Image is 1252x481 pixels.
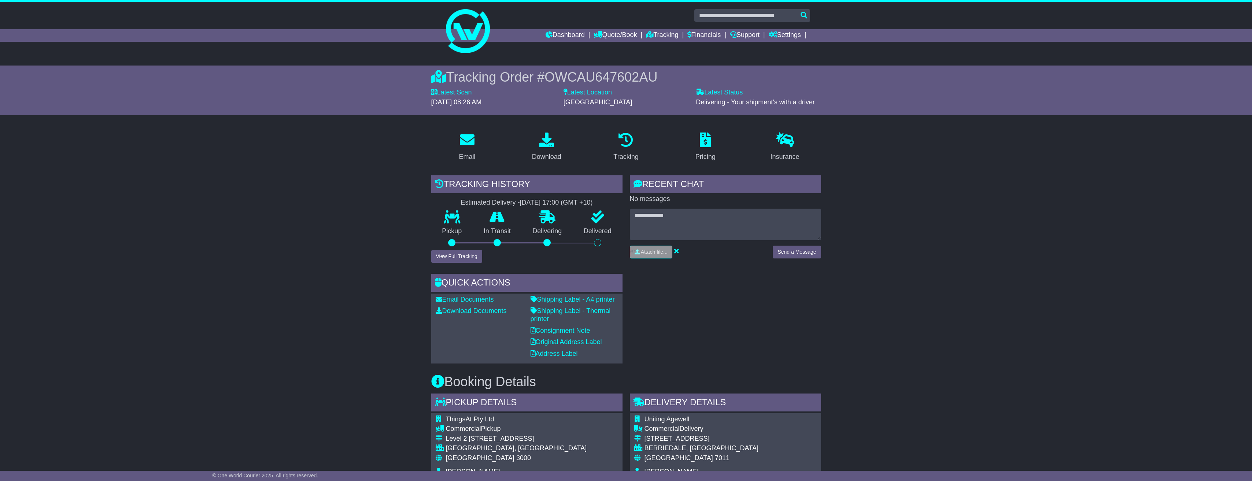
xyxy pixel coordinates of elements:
[436,296,494,303] a: Email Documents
[431,89,472,97] label: Latest Scan
[695,152,716,162] div: Pricing
[522,227,573,235] p: Delivering
[446,454,514,462] span: [GEOGRAPHIC_DATA]
[436,307,507,314] a: Download Documents
[446,415,494,423] span: ThingsAt Pty Ltd
[446,444,587,452] div: [GEOGRAPHIC_DATA], [GEOGRAPHIC_DATA]
[645,415,690,423] span: Uniting Agewell
[646,29,678,42] a: Tracking
[544,70,657,85] span: OWCAU647602AU
[691,130,720,164] a: Pricing
[431,394,623,413] div: Pickup Details
[546,29,585,42] a: Dashboard
[773,246,821,258] button: Send a Message
[609,130,643,164] a: Tracking
[431,274,623,294] div: Quick Actions
[446,468,500,475] span: [PERSON_NAME]
[531,327,590,334] a: Consignment Note
[645,468,699,475] span: [PERSON_NAME]
[531,296,615,303] a: Shipping Label - A4 printer
[531,350,578,357] a: Address Label
[473,227,522,235] p: In Transit
[715,454,730,462] span: 7011
[431,199,623,207] div: Estimated Delivery -
[454,130,480,164] a: Email
[630,394,821,413] div: Delivery Details
[516,454,531,462] span: 3000
[431,250,482,263] button: View Full Tracking
[594,29,637,42] a: Quote/Book
[687,29,721,42] a: Financials
[613,152,638,162] div: Tracking
[630,175,821,195] div: RECENT CHAT
[645,454,713,462] span: [GEOGRAPHIC_DATA]
[573,227,623,235] p: Delivered
[520,199,593,207] div: [DATE] 17:00 (GMT +10)
[696,89,743,97] label: Latest Status
[532,152,561,162] div: Download
[431,374,821,389] h3: Booking Details
[446,435,587,443] div: Level 2 [STREET_ADDRESS]
[564,89,612,97] label: Latest Location
[531,307,611,322] a: Shipping Label - Thermal printer
[431,98,482,106] span: [DATE] 08:26 AM
[771,152,799,162] div: Insurance
[564,98,632,106] span: [GEOGRAPHIC_DATA]
[630,195,821,203] p: No messages
[645,444,758,452] div: BERRIEDALE, [GEOGRAPHIC_DATA]
[446,425,587,433] div: Pickup
[527,130,566,164] a: Download
[459,152,475,162] div: Email
[645,425,680,432] span: Commercial
[431,175,623,195] div: Tracking history
[531,338,602,346] a: Original Address Label
[766,130,804,164] a: Insurance
[431,69,821,85] div: Tracking Order #
[213,473,318,478] span: © One World Courier 2025. All rights reserved.
[730,29,760,42] a: Support
[431,227,473,235] p: Pickup
[645,435,758,443] div: [STREET_ADDRESS]
[645,425,758,433] div: Delivery
[769,29,801,42] a: Settings
[696,98,815,106] span: Delivering - Your shipment's with a driver
[446,425,481,432] span: Commercial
